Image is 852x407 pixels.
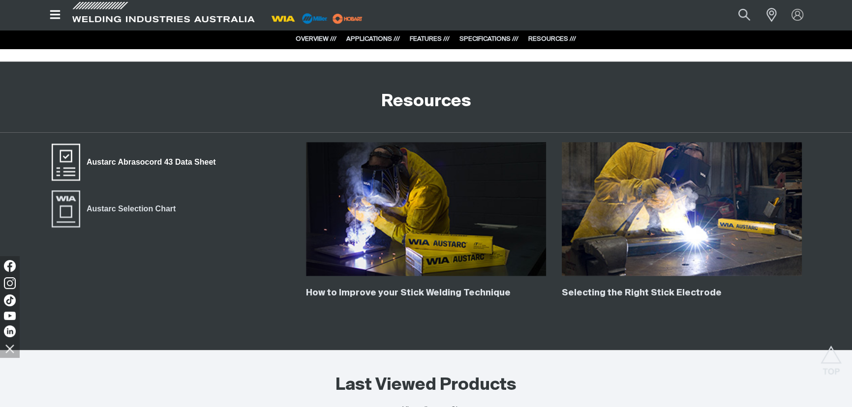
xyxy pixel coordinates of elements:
img: YouTube [4,312,16,320]
img: miller [330,11,365,26]
a: Austarc Abrasocord 43 Data Sheet [50,142,222,181]
span: Austarc Abrasocord 43 Data Sheet [80,156,222,169]
img: TikTok [4,294,16,306]
img: Facebook [4,260,16,272]
a: FEATURES /// [410,36,450,42]
button: Scroll to top [820,346,842,368]
a: APPLICATIONS /// [346,36,400,42]
img: LinkedIn [4,325,16,337]
button: Search products [728,4,761,26]
h2: Last Viewed Products [335,375,517,396]
a: Selecting the Right Stick Electrode [562,289,722,297]
a: RESOURCES /// [528,36,576,42]
a: miller [330,15,365,22]
a: How to Improve your Stick Welding Technique [306,289,511,297]
img: Selecting the Right Stick Electrode [562,142,802,276]
span: Austarc Selection Chart [80,203,182,215]
input: Product name or item number... [715,4,761,26]
a: OVERVIEW /// [296,36,336,42]
a: Austarc Selection Chart [50,189,182,229]
img: How to Improve your Stick Welding Technique [306,142,546,276]
img: hide socials [1,340,18,357]
a: SPECIFICATIONS /// [459,36,518,42]
img: Instagram [4,277,16,289]
h2: Resources [381,91,471,113]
